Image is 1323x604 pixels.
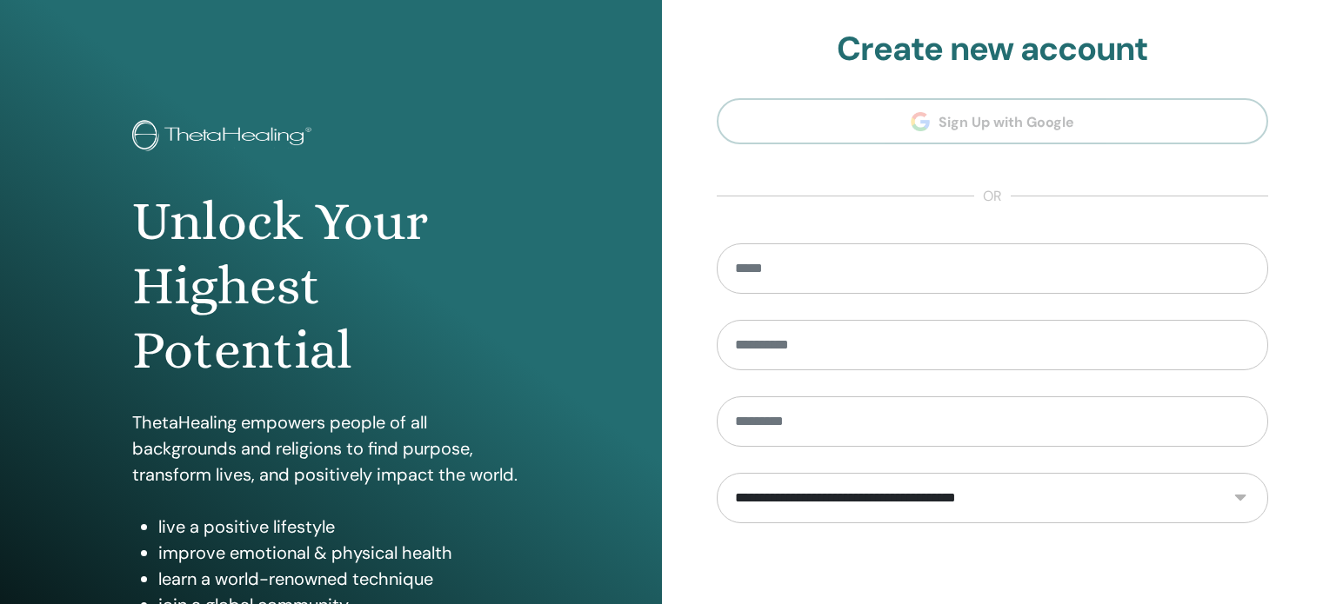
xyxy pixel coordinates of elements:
[158,540,530,566] li: improve emotional & physical health
[158,566,530,592] li: learn a world-renowned technique
[132,189,530,383] h1: Unlock Your Highest Potential
[717,30,1269,70] h2: Create new account
[158,514,530,540] li: live a positive lifestyle
[974,186,1011,207] span: or
[132,409,530,488] p: ThetaHealing empowers people of all backgrounds and religions to find purpose, transform lives, a...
